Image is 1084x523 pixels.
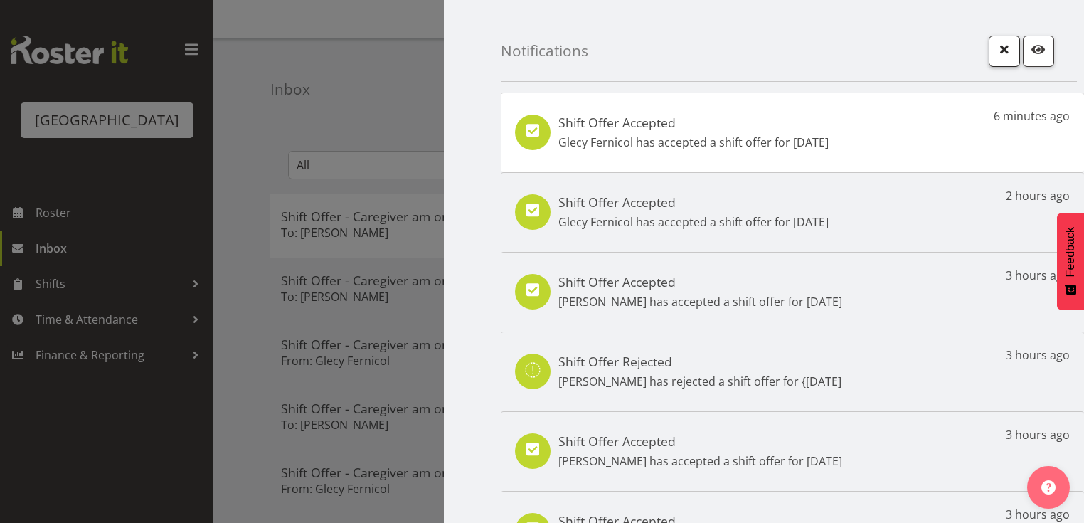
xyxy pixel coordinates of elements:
[1006,267,1070,284] p: 3 hours ago
[994,107,1070,125] p: 6 minutes ago
[1023,36,1054,67] button: Mark as read
[558,213,829,231] p: Glecy Fernicol has accepted a shift offer for [DATE]
[1006,426,1070,443] p: 3 hours ago
[558,354,841,369] h5: Shift Offer Rejected
[558,194,829,210] h5: Shift Offer Accepted
[558,433,842,449] h5: Shift Offer Accepted
[501,43,588,59] h4: Notifications
[558,373,841,390] p: [PERSON_NAME] has rejected a shift offer for {[DATE]
[1064,227,1077,277] span: Feedback
[1057,213,1084,310] button: Feedback - Show survey
[1041,480,1056,495] img: help-xxl-2.png
[1006,187,1070,204] p: 2 hours ago
[989,36,1020,67] button: Close
[1006,347,1070,364] p: 3 hours ago
[558,293,842,310] p: [PERSON_NAME] has accepted a shift offer for [DATE]
[1006,506,1070,523] p: 3 hours ago
[558,134,829,151] p: Glecy Fernicol has accepted a shift offer for [DATE]
[558,274,842,290] h5: Shift Offer Accepted
[558,115,829,130] h5: Shift Offer Accepted
[558,453,842,470] p: [PERSON_NAME] has accepted a shift offer for [DATE]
